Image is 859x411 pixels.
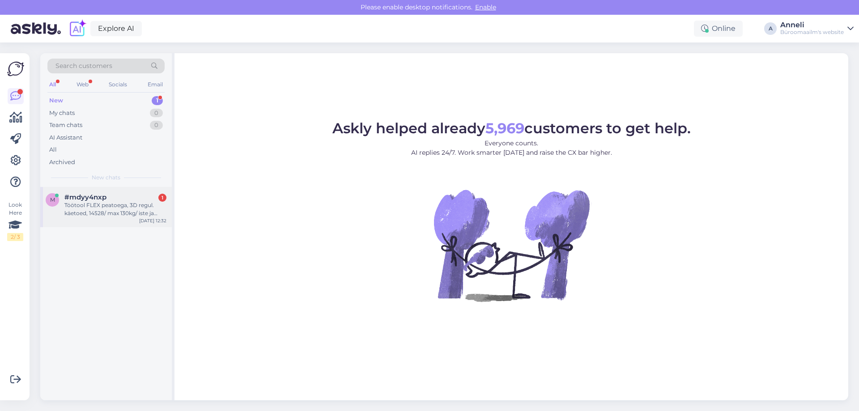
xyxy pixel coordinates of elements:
div: Email [146,79,165,90]
div: Team chats [49,121,82,130]
div: AI Assistant [49,133,82,142]
div: Töötool FLEX peatoega, 3D regul. käetoed, 14528/ max 130kg/ iste ja seljatugi must võrkkangas Too... [64,201,166,217]
div: Web [75,79,90,90]
p: Everyone counts. AI replies 24/7. Work smarter [DATE] and raise the CX bar higher. [332,139,691,157]
span: New chats [92,174,120,182]
div: 1 [152,96,163,105]
span: m [50,196,55,203]
div: Archived [49,158,75,167]
div: New [49,96,63,105]
a: AnneliBüroomaailm's website [780,21,854,36]
span: Search customers [55,61,112,71]
span: Enable [472,3,499,11]
div: All [47,79,58,90]
div: 0 [150,121,163,130]
div: 1 [158,194,166,202]
div: Online [694,21,743,37]
img: No Chat active [431,165,592,326]
a: Explore AI [90,21,142,36]
span: #mdyy4nxp [64,193,106,201]
div: Anneli [780,21,844,29]
div: All [49,145,57,154]
div: My chats [49,109,75,118]
span: Askly helped already customers to get help. [332,119,691,137]
b: 5,969 [485,119,524,137]
div: Look Here [7,201,23,241]
div: Büroomaailm's website [780,29,844,36]
div: 2 / 3 [7,233,23,241]
img: explore-ai [68,19,87,38]
img: Askly Logo [7,60,24,77]
div: Socials [107,79,129,90]
div: [DATE] 12:32 [139,217,166,224]
div: A [764,22,777,35]
div: 0 [150,109,163,118]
